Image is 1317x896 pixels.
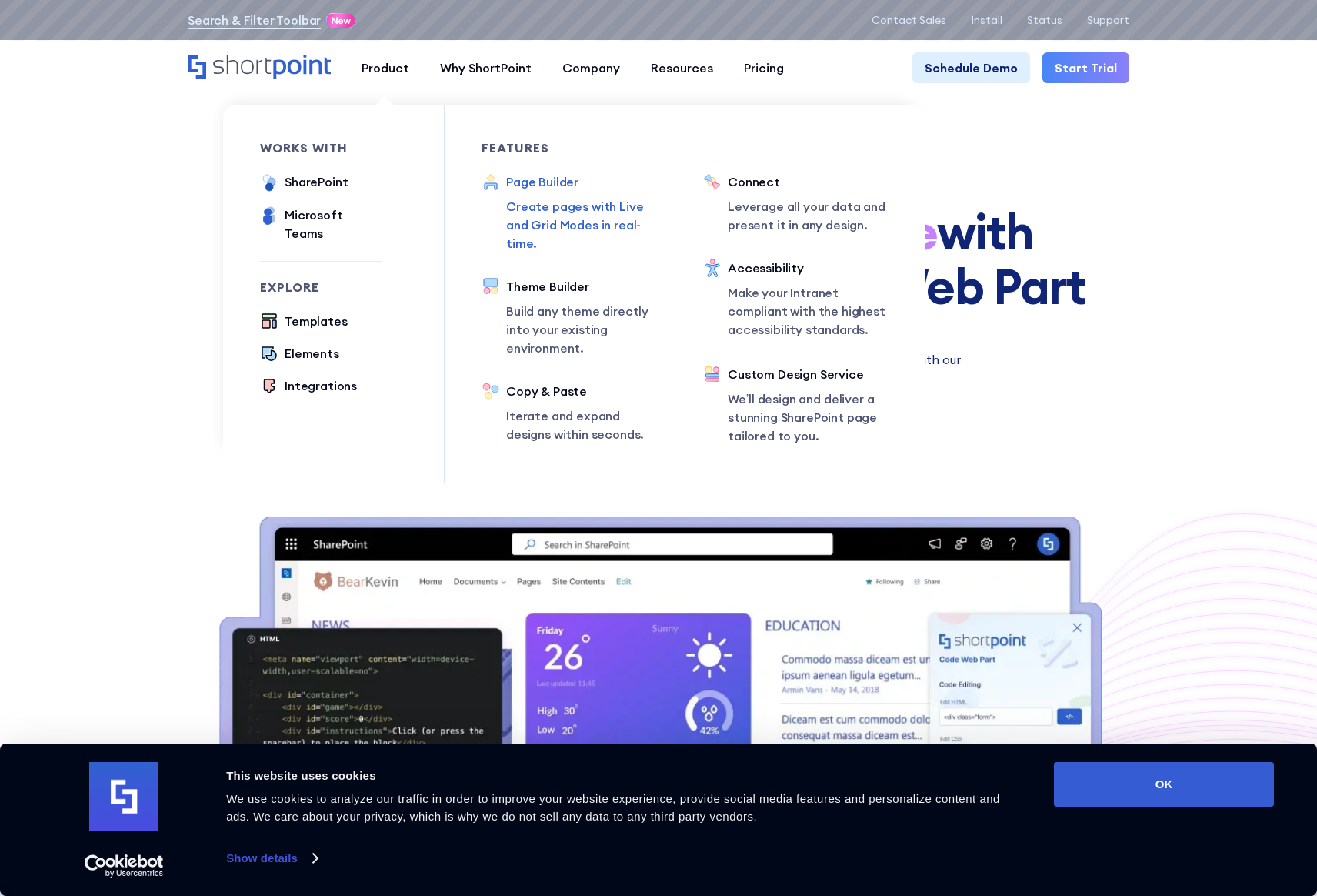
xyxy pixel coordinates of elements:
[285,172,348,191] div: SharePoint
[482,382,666,443] a: Copy & PasteIterate and expand designs within seconds.
[260,206,382,242] a: Microsoft Teams
[1042,52,1129,83] a: Start Trial
[260,281,382,293] div: Explore
[635,52,729,83] a: Resources
[703,365,888,446] a: Custom Design ServiceWe’ll design and deliver a stunning SharePoint page tailored to you.
[912,52,1030,83] a: Schedule Demo
[362,59,409,77] div: Product
[506,302,666,357] p: Build any theme directly into your existing environment.
[188,11,321,29] a: Search & Filter Toolbar
[728,197,888,234] p: Leverage all your data and present it in any design.
[260,142,382,154] div: works with
[728,283,888,339] p: Make your Intranet compliant with the highest accessibility standards.
[482,277,666,357] a: Theme BuilderBuild any theme directly into your existing environment.
[1087,14,1129,26] a: Support
[1027,14,1062,26] a: Status
[260,376,357,396] a: Integrations
[260,312,348,332] a: Templates
[285,312,348,330] div: Templates
[729,52,799,83] a: Pricing
[744,59,784,77] div: Pricing
[188,55,331,81] a: Home
[506,197,666,252] p: Create pages with Live and Grid Modes in real-time.
[1054,762,1274,807] button: OK
[285,376,357,395] div: Integrations
[260,172,348,193] a: SharePoint
[506,406,666,443] p: Iterate and expand designs within seconds.
[226,767,1019,785] div: This website uses cookies
[703,172,888,234] a: ConnectLeverage all your data and present it in any design.
[506,382,666,400] div: Copy & Paste
[506,172,666,191] div: Page Builder
[226,792,1000,823] span: We use cookies to analyze our traffic in order to improve your website experience, provide social...
[188,205,1129,313] h1: Add with ShortPoint's Free Code Editor Web Part
[651,59,713,77] div: Resources
[728,365,888,383] div: Custom Design Service
[547,52,635,83] a: Company
[188,172,1129,183] h1: BEST SHAREPOINT CODE EDITOR
[285,344,339,363] div: Elements
[226,847,317,870] a: Show details
[562,59,620,77] div: Company
[89,762,158,831] img: logo
[482,142,666,154] div: Features
[285,206,382,242] div: Microsoft Teams
[440,59,532,77] div: Why ShortPoint
[728,172,888,191] div: Connect
[728,259,888,277] div: Accessibility
[425,52,547,83] a: Why ShortPoint
[482,172,666,252] a: Page BuilderCreate pages with Live and Grid Modes in real-time.
[971,14,1002,26] a: Install
[506,277,666,296] div: Theme Builder
[57,854,192,878] a: Usercentrics Cookiebot - opens in a new window
[346,52,425,83] a: Product
[703,259,888,340] a: AccessibilityMake your Intranet compliant with the highest accessibility standards.
[872,14,946,26] a: Contact Sales
[260,344,339,364] a: Elements
[728,389,888,445] p: We’ll design and deliver a stunning SharePoint page tailored to you.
